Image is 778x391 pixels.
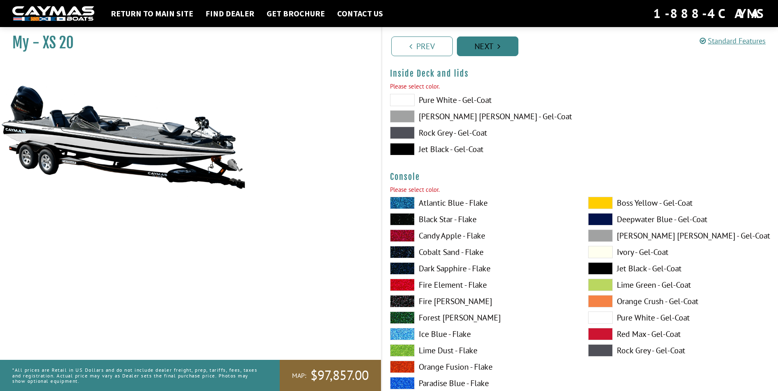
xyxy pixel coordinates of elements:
label: Atlantic Blue - Flake [390,197,572,209]
label: Dark Sapphire - Flake [390,262,572,275]
h4: Inside Deck and lids [390,68,770,79]
label: [PERSON_NAME] [PERSON_NAME] - Gel-Coat [390,110,572,123]
label: Ice Blue - Flake [390,328,572,340]
a: Prev [391,36,453,56]
label: Cobalt Sand - Flake [390,246,572,258]
label: Boss Yellow - Gel-Coat [588,197,770,209]
label: Black Star - Flake [390,213,572,225]
div: 1-888-4CAYMAS [653,5,766,23]
label: Pure White - Gel-Coat [390,94,572,106]
a: Contact Us [333,8,387,19]
label: Candy Apple - Flake [390,230,572,242]
label: Jet Black - Gel-Coat [390,143,572,155]
p: *All prices are Retail in US Dollars and do not include dealer freight, prep, tariffs, fees, taxe... [12,363,261,388]
label: Red Max - Gel-Coat [588,328,770,340]
span: $97,857.00 [310,367,369,384]
label: Forest [PERSON_NAME] [390,311,572,324]
h1: My - XS 20 [12,34,360,52]
a: Find Dealer [201,8,258,19]
span: MAP: [292,371,306,380]
label: Orange Crush - Gel-Coat [588,295,770,307]
a: MAP:$97,857.00 [280,360,381,391]
div: Please select color. [390,82,770,91]
label: Fire [PERSON_NAME] [390,295,572,307]
label: Jet Black - Gel-Coat [588,262,770,275]
label: Rock Grey - Gel-Coat [588,344,770,357]
a: Get Brochure [262,8,329,19]
div: Please select color. [390,185,770,195]
label: Orange Fusion - Flake [390,361,572,373]
a: Standard Features [700,36,766,45]
a: Next [457,36,518,56]
label: Pure White - Gel-Coat [588,311,770,324]
label: Fire Element - Flake [390,279,572,291]
img: white-logo-c9c8dbefe5ff5ceceb0f0178aa75bf4bb51f6bca0971e226c86eb53dfe498488.png [12,6,94,21]
label: Paradise Blue - Flake [390,377,572,389]
label: [PERSON_NAME] [PERSON_NAME] - Gel-Coat [588,230,770,242]
label: Lime Green - Gel-Coat [588,279,770,291]
label: Ivory - Gel-Coat [588,246,770,258]
label: Deepwater Blue - Gel-Coat [588,213,770,225]
label: Lime Dust - Flake [390,344,572,357]
h4: Console [390,172,770,182]
label: Rock Grey - Gel-Coat [390,127,572,139]
a: Return to main site [107,8,197,19]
